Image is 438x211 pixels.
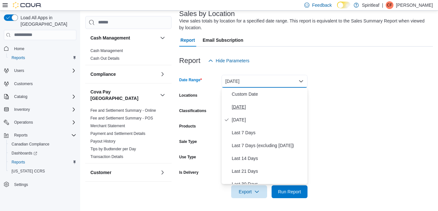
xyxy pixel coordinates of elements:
button: Cash Management [90,35,157,41]
a: Cash Out Details [90,56,120,61]
a: Payment and Settlement Details [90,131,145,136]
a: Reports [9,158,28,166]
button: Discounts & Promotions [159,187,166,195]
button: Users [1,66,79,75]
button: Catalog [1,92,79,101]
span: [US_STATE] CCRS [12,169,45,174]
a: Transaction Details [90,154,123,159]
button: Customer [90,169,157,176]
button: Reports [6,158,79,167]
span: Operations [12,119,76,126]
span: Home [12,45,76,53]
span: Reports [12,160,25,165]
span: Catalog [12,93,76,101]
span: Operations [14,120,33,125]
span: Last 7 Days [232,129,305,136]
span: Washington CCRS [9,167,76,175]
button: Compliance [159,70,166,78]
span: Dashboards [12,151,37,156]
button: Export [231,185,267,198]
button: Inventory [12,106,32,113]
a: Settings [12,181,30,189]
span: Custom Date [232,90,305,98]
span: Users [14,68,24,73]
a: Customers [12,80,35,88]
label: Use Type [179,154,196,160]
button: Run Report [272,185,307,198]
span: Load All Apps in [GEOGRAPHIC_DATA] [18,14,76,27]
span: Merchant Statement [90,123,125,128]
img: Cova [13,2,42,8]
span: Home [14,46,24,51]
span: Reports [9,54,76,62]
a: Merchant Statement [90,124,125,128]
span: [DATE] [232,103,305,111]
a: Tips by Budtender per Day [90,147,136,151]
div: View sales totals by location for a specified date range. This report is equivalent to the Sales ... [179,18,430,31]
span: Report [181,34,195,47]
button: Operations [1,118,79,127]
a: Fee and Settlement Summary - POS [90,116,153,120]
button: [DATE] [222,75,307,88]
p: [PERSON_NAME] [396,1,433,9]
button: Customers [1,79,79,88]
div: Cash Management [85,47,172,65]
h3: Report [179,57,200,65]
span: Canadian Compliance [12,142,49,147]
span: Canadian Compliance [9,140,76,148]
button: Cova Pay [GEOGRAPHIC_DATA] [159,91,166,99]
span: Reports [14,133,28,138]
h3: Customer [90,169,111,176]
button: Catalog [12,93,30,101]
span: Last 14 Days [232,154,305,162]
button: Cash Management [159,34,166,42]
span: Inventory [14,107,30,112]
button: Operations [12,119,36,126]
a: Dashboards [6,149,79,158]
span: Last 21 Days [232,167,305,175]
span: Users [12,67,76,75]
button: Settings [1,180,79,189]
h3: Compliance [90,71,116,77]
span: CF [387,1,392,9]
button: Home [1,44,79,53]
span: Hide Parameters [216,57,249,64]
label: Locations [179,93,198,98]
label: Products [179,124,196,129]
div: Cova Pay [GEOGRAPHIC_DATA] [85,107,172,163]
p: | [382,1,383,9]
span: Settings [14,182,28,187]
a: Canadian Compliance [9,140,52,148]
button: Hide Parameters [206,54,252,67]
a: [US_STATE] CCRS [9,167,47,175]
p: Spiritleaf [362,1,379,9]
span: Export [235,185,263,198]
span: Payout History [90,139,115,144]
button: Reports [6,53,79,62]
button: Customer [159,169,166,176]
h3: Sales by Location [179,10,235,18]
label: Is Delivery [179,170,198,175]
span: Catalog [14,94,27,99]
a: Home [12,45,27,53]
button: Canadian Compliance [6,140,79,149]
div: Chelsea F [386,1,393,9]
a: Cash Management [90,48,123,53]
span: Last 7 Days (excluding [DATE]) [232,142,305,149]
button: Reports [1,131,79,140]
button: [US_STATE] CCRS [6,167,79,176]
a: Reports [9,54,28,62]
span: Customers [14,81,33,86]
button: Users [12,67,27,75]
div: Select listbox [222,88,307,184]
span: Feedback [312,2,332,8]
span: Reports [12,131,76,139]
span: Tips by Budtender per Day [90,146,136,152]
span: [DATE] [232,116,305,124]
span: Customers [12,80,76,88]
a: Payout History [90,139,115,144]
span: Inventory [12,106,76,113]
